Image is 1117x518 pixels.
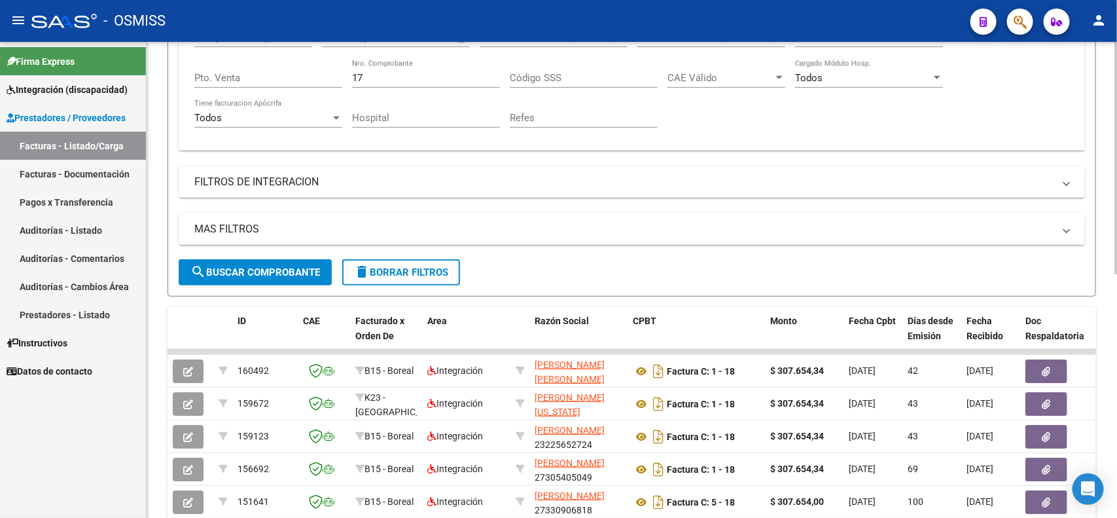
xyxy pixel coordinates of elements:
[7,83,128,97] span: Integración (discapacidad)
[422,307,510,365] datatable-header-cell: Area
[238,431,269,441] span: 159123
[529,307,628,365] datatable-header-cell: Razón Social
[961,307,1020,365] datatable-header-cell: Fecha Recibido
[194,175,1054,189] mat-panel-title: FILTROS DE INTEGRACION
[364,464,414,474] span: B15 - Boreal
[650,459,667,480] i: Descargar documento
[849,316,896,326] span: Fecha Cpbt
[238,316,246,326] span: ID
[765,307,843,365] datatable-header-cell: Monto
[427,431,483,441] span: Integración
[427,316,447,326] span: Area
[908,496,923,507] span: 100
[667,72,773,84] span: CAE Válido
[535,456,622,483] div: 27305405049
[535,425,605,435] span: [PERSON_NAME]
[667,464,735,475] strong: Factura C: 1 - 18
[535,360,605,385] span: [PERSON_NAME] [PERSON_NAME]
[238,365,269,376] span: 160492
[427,365,483,376] span: Integración
[354,267,448,278] span: Borrar Filtros
[7,364,92,379] span: Datos de contacto
[7,54,75,69] span: Firma Express
[238,496,269,507] span: 151641
[902,307,961,365] datatable-header-cell: Días desde Emisión
[966,464,993,474] span: [DATE]
[179,213,1085,245] mat-expansion-panel-header: MAS FILTROS
[650,492,667,513] i: Descargar documento
[427,398,483,409] span: Integración
[1025,316,1084,341] span: Doc Respaldatoria
[770,316,797,326] span: Monto
[238,398,269,409] span: 159672
[350,307,422,365] datatable-header-cell: Facturado x Orden De
[770,496,824,507] strong: $ 307.654,00
[194,112,222,124] span: Todos
[667,432,735,442] strong: Factura C: 1 - 18
[966,398,993,409] span: [DATE]
[103,7,166,35] span: - OSMISS
[795,72,823,84] span: Todos
[770,398,824,409] strong: $ 307.654,34
[7,111,126,125] span: Prestadores / Proveedores
[770,365,824,376] strong: $ 307.654,34
[849,398,876,409] span: [DATE]
[1020,307,1099,365] datatable-header-cell: Doc Respaldatoria
[966,316,1003,341] span: Fecha Recibido
[10,12,26,28] mat-icon: menu
[190,267,320,278] span: Buscar Comprobante
[364,496,414,507] span: B15 - Boreal
[966,496,993,507] span: [DATE]
[355,316,404,341] span: Facturado x Orden De
[7,336,67,350] span: Instructivos
[535,316,589,326] span: Razón Social
[194,222,1054,236] mat-panel-title: MAS FILTROS
[238,464,269,474] span: 156692
[535,390,622,418] div: 27396524886
[535,358,622,385] div: 27376271914
[849,464,876,474] span: [DATE]
[966,431,993,441] span: [DATE]
[908,365,918,376] span: 42
[908,316,953,341] span: Días desde Emisión
[535,392,605,418] span: [PERSON_NAME] [US_STATE]
[190,264,206,280] mat-icon: search
[770,464,824,474] strong: $ 307.654,34
[454,31,469,46] button: Open calendar
[628,307,765,365] datatable-header-cell: CPBT
[535,490,605,501] span: [PERSON_NAME]
[633,316,656,326] span: CPBT
[354,264,370,280] mat-icon: delete
[535,458,605,468] span: [PERSON_NAME]
[849,496,876,507] span: [DATE]
[966,365,993,376] span: [DATE]
[667,366,735,377] strong: Factura C: 1 - 18
[427,464,483,474] span: Integración
[908,398,918,409] span: 43
[535,489,622,516] div: 27330906818
[667,399,735,409] strong: Factura C: 1 - 18
[364,365,414,376] span: B15 - Boreal
[650,426,667,447] i: Descargar documento
[179,166,1085,198] mat-expansion-panel-header: FILTROS DE INTEGRACION
[427,496,483,507] span: Integración
[849,431,876,441] span: [DATE]
[650,361,667,382] i: Descargar documento
[535,423,622,451] div: 23225652724
[843,307,902,365] datatable-header-cell: Fecha Cpbt
[908,464,918,474] span: 69
[298,307,350,365] datatable-header-cell: CAE
[849,365,876,376] span: [DATE]
[232,307,298,365] datatable-header-cell: ID
[770,431,824,441] strong: $ 307.654,34
[179,259,332,286] button: Buscar Comprobante
[908,431,918,441] span: 43
[1073,473,1104,505] div: Open Intercom Messenger
[364,431,414,441] span: B15 - Boreal
[342,259,460,286] button: Borrar Filtros
[667,497,735,508] strong: Factura C: 5 - 18
[1091,12,1107,28] mat-icon: person
[303,316,320,326] span: CAE
[650,394,667,415] i: Descargar documento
